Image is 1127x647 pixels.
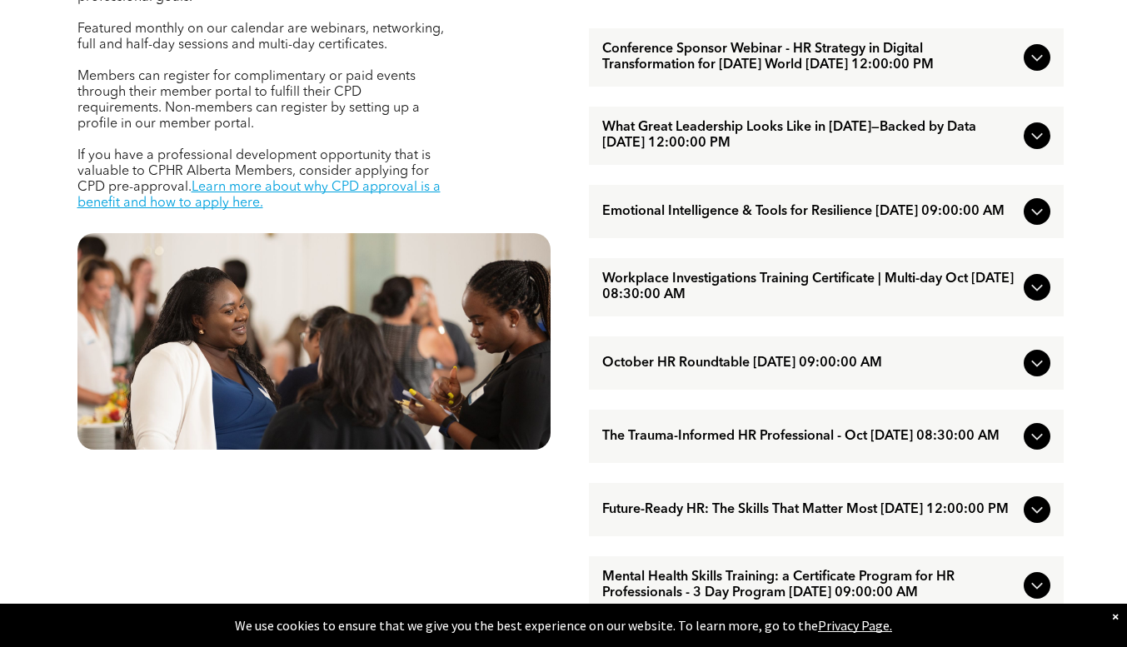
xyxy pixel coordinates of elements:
span: What Great Leadership Looks Like in [DATE]—Backed by Data [DATE] 12:00:00 PM [602,120,1017,152]
span: Conference Sponsor Webinar - HR Strategy in Digital Transformation for [DATE] World [DATE] 12:00:... [602,42,1017,73]
span: If you have a professional development opportunity that is valuable to CPHR Alberta Members, cons... [77,149,431,194]
span: Featured monthly on our calendar are webinars, networking, full and half-day sessions and multi-d... [77,22,444,52]
span: Members can register for complimentary or paid events through their member portal to fulfill thei... [77,70,420,131]
span: Workplace Investigations Training Certificate | Multi-day Oct [DATE] 08:30:00 AM [602,271,1017,303]
a: Learn more about why CPD approval is a benefit and how to apply here. [77,181,441,210]
span: Mental Health Skills Training: a Certificate Program for HR Professionals - 3 Day Program [DATE] ... [602,570,1017,601]
span: Future-Ready HR: The Skills That Matter Most [DATE] 12:00:00 PM [602,502,1017,518]
span: October HR Roundtable [DATE] 09:00:00 AM [602,356,1017,371]
div: Dismiss notification [1112,608,1119,625]
span: The Trauma-Informed HR Professional - Oct [DATE] 08:30:00 AM [602,429,1017,445]
a: Privacy Page. [818,617,892,634]
span: Emotional Intelligence & Tools for Resilience [DATE] 09:00:00 AM [602,204,1017,220]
